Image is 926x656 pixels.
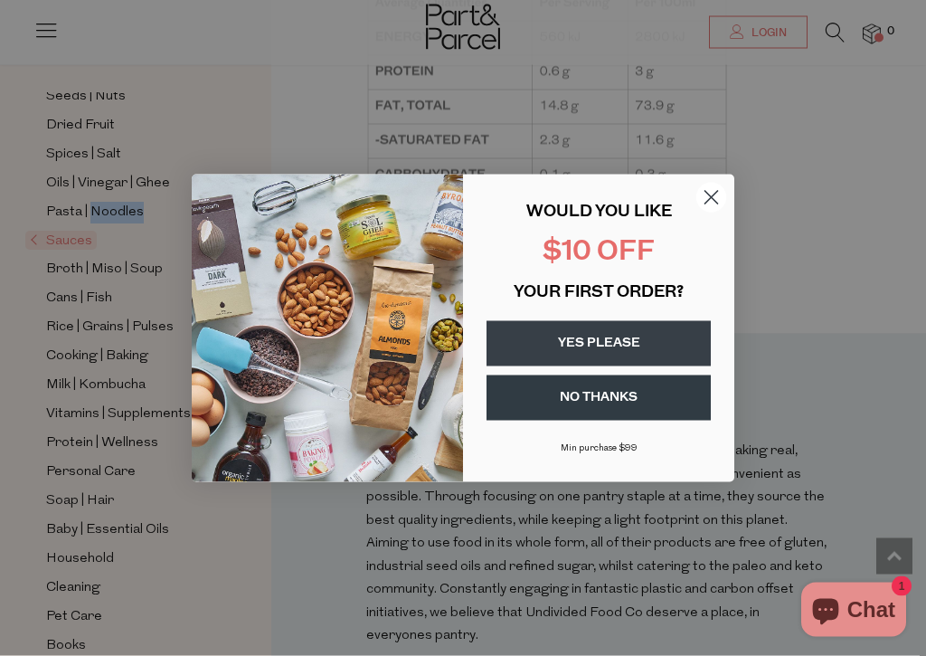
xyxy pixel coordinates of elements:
span: WOULD YOU LIKE [526,204,672,221]
button: NO THANKS [487,376,711,421]
inbox-online-store-chat: Shopify online store chat [796,583,912,642]
span: Min purchase $99 [561,443,638,453]
img: 43fba0fb-7538-40bc-babb-ffb1a4d097bc.jpeg [192,175,463,482]
span: YOUR FIRST ORDER? [514,285,684,301]
button: YES PLEASE [487,321,711,366]
span: $10 OFF [543,239,655,267]
button: Close dialog [695,182,727,214]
